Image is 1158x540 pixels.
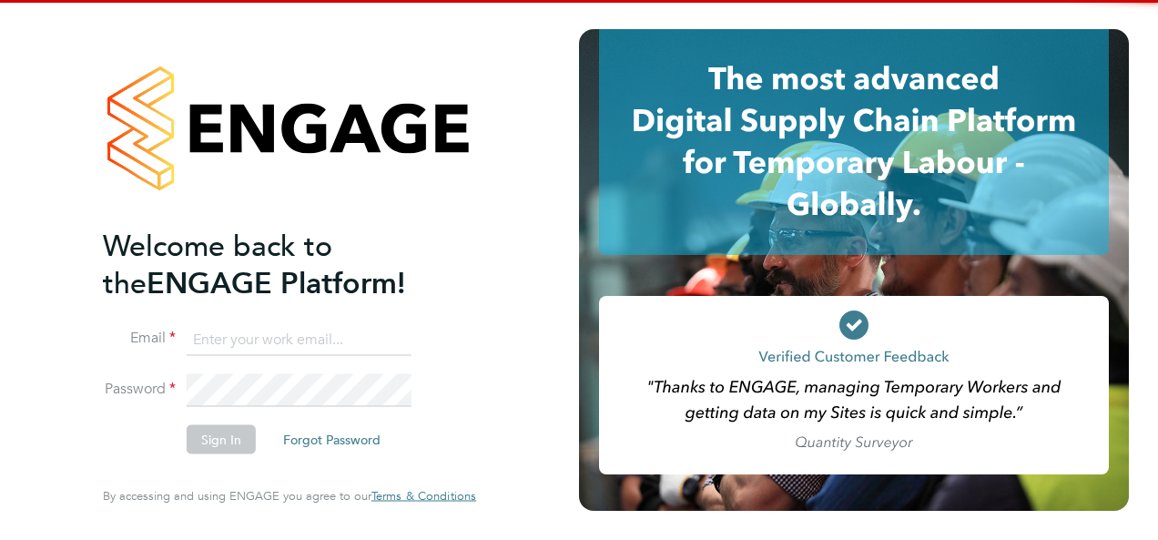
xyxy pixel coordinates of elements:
[269,425,395,454] button: Forgot Password
[103,488,476,504] span: By accessing and using ENGAGE you agree to our
[103,329,176,348] label: Email
[371,489,476,504] a: Terms & Conditions
[103,228,332,301] span: Welcome back to the
[103,227,458,301] h2: ENGAGE Platform!
[371,488,476,504] span: Terms & Conditions
[103,380,176,399] label: Password
[187,323,411,356] input: Enter your work email...
[187,425,256,454] button: Sign In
